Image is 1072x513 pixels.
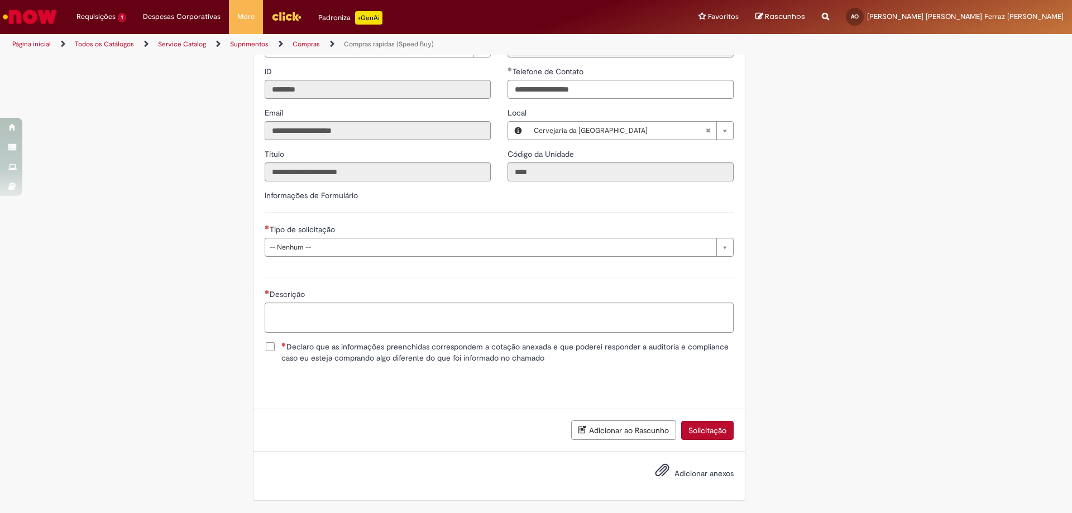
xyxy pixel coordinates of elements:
[508,122,528,140] button: Local, Visualizar este registro Cervejaria da Bahia
[265,148,286,160] label: Somente leitura - Título
[281,341,734,363] span: Declaro que as informações preenchidas correspondem a cotação anexada e que poderei responder a a...
[270,238,711,256] span: -- Nenhum --
[265,225,270,229] span: Necessários
[265,121,491,140] input: Email
[265,190,358,200] label: Informações de Formulário
[270,224,337,234] span: Tipo de solicitação
[508,149,576,159] span: Somente leitura - Código da Unidade
[237,11,255,22] span: More
[265,66,274,77] label: Somente leitura - ID
[681,421,734,440] button: Solicitação
[508,148,576,160] label: Somente leitura - Código da Unidade
[271,8,301,25] img: click_logo_yellow_360x200.png
[355,11,382,25] p: +GenAi
[318,11,382,25] div: Padroniza
[12,40,51,49] a: Página inicial
[265,162,491,181] input: Título
[230,40,269,49] a: Suprimentos
[652,460,672,486] button: Adicionar anexos
[265,290,270,294] span: Necessários
[293,40,320,49] a: Compras
[8,34,706,55] ul: Trilhas de página
[76,11,116,22] span: Requisições
[700,122,716,140] abbr: Limpar campo Local
[571,420,676,440] button: Adicionar ao Rascunho
[534,122,705,140] span: Cervejaria da [GEOGRAPHIC_DATA]
[265,108,285,118] span: Somente leitura - Email
[143,11,221,22] span: Despesas Corporativas
[344,40,434,49] a: Compras rápidas (Speed Buy)
[118,13,126,22] span: 1
[508,67,513,71] span: Obrigatório Preenchido
[708,11,739,22] span: Favoritos
[265,149,286,159] span: Somente leitura - Título
[158,40,206,49] a: Service Catalog
[281,342,286,347] span: Necessários
[867,12,1064,21] span: [PERSON_NAME] [PERSON_NAME] Ferraz [PERSON_NAME]
[75,40,134,49] a: Todos os Catálogos
[528,122,733,140] a: Cervejaria da [GEOGRAPHIC_DATA]Limpar campo Local
[1,6,59,28] img: ServiceNow
[674,469,734,479] span: Adicionar anexos
[765,11,805,22] span: Rascunhos
[508,80,734,99] input: Telefone de Contato
[508,162,734,181] input: Código da Unidade
[755,12,805,22] a: Rascunhos
[265,80,491,99] input: ID
[508,108,529,118] span: Local
[851,13,859,20] span: AO
[265,303,734,333] textarea: Descrição
[265,107,285,118] label: Somente leitura - Email
[270,289,307,299] span: Descrição
[513,66,586,76] span: Telefone de Contato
